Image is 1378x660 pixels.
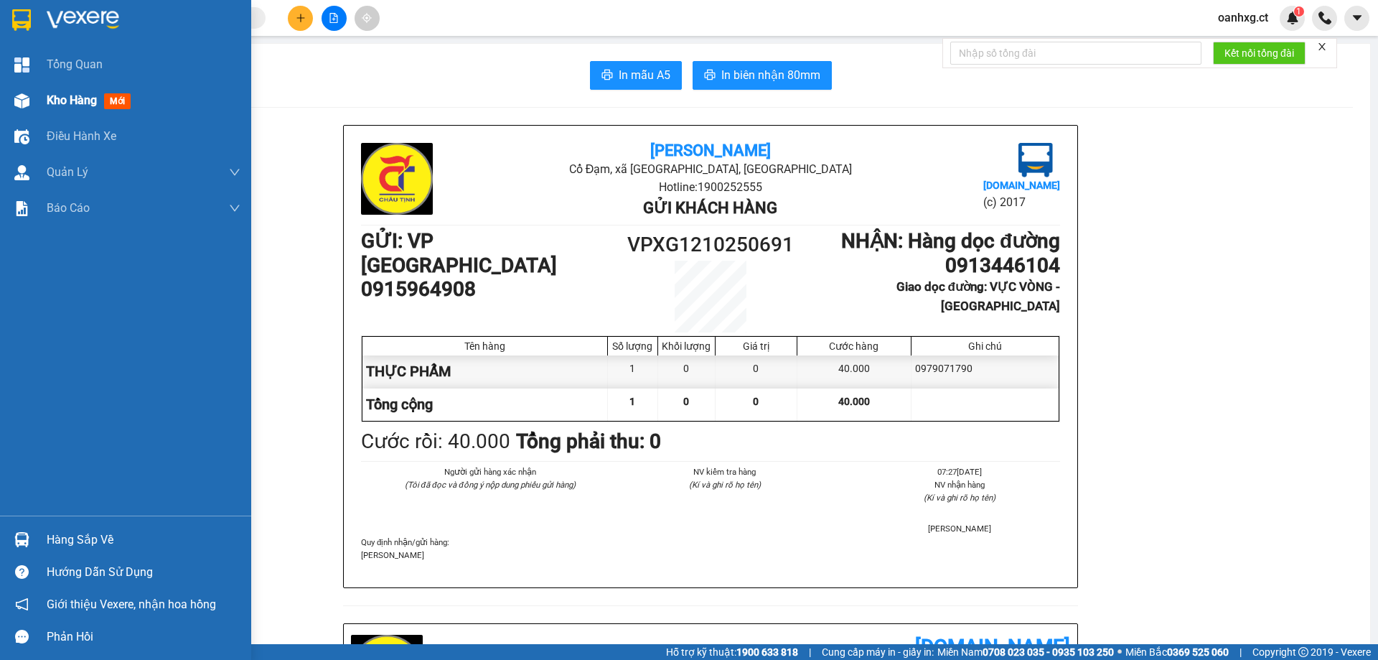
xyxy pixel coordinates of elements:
[753,396,759,407] span: 0
[362,355,608,388] div: THỰC PHẨM
[288,6,313,31] button: plus
[1298,647,1308,657] span: copyright
[477,178,943,196] li: Hotline: 1900252555
[361,549,1060,562] p: [PERSON_NAME]
[798,254,1060,278] h1: 0913446104
[47,93,97,107] span: Kho hàng
[662,340,711,352] div: Khối lượng
[896,279,1060,313] b: Giao dọc đường: VỰC VÒNG - [GEOGRAPHIC_DATA]
[1213,42,1306,65] button: Kết nối tổng đài
[838,396,870,407] span: 40.000
[1317,42,1327,52] span: close
[650,141,771,159] b: [PERSON_NAME]
[14,201,29,216] img: solution-icon
[841,229,1060,253] b: NHẬN : Hàng dọc đường
[477,160,943,178] li: Cổ Đạm, xã [GEOGRAPHIC_DATA], [GEOGRAPHIC_DATA]
[361,426,510,457] div: Cước rồi : 40.000
[1224,45,1294,61] span: Kết nối tổng đài
[983,180,1060,191] b: [DOMAIN_NAME]
[14,57,29,73] img: dashboard-icon
[104,93,131,109] span: mới
[390,465,590,478] li: Người gửi hàng xác nhận
[611,340,654,352] div: Số lượng
[12,9,31,31] img: logo-vxr
[1206,9,1280,27] span: oanhxg.ct
[229,203,240,214] span: down
[719,340,793,352] div: Giá trị
[658,355,716,388] div: 0
[322,6,347,31] button: file-add
[643,199,777,217] b: Gửi khách hàng
[801,340,907,352] div: Cước hàng
[361,143,433,215] img: logo.jpg
[361,229,557,277] b: GỬI : VP [GEOGRAPHIC_DATA]
[624,465,825,478] li: NV kiểm tra hàng
[366,396,433,413] span: Tổng cộng
[666,644,798,660] span: Hỗ trợ kỹ thuật:
[229,167,240,178] span: down
[355,6,380,31] button: aim
[1296,6,1301,17] span: 1
[14,129,29,144] img: warehouse-icon
[47,163,88,181] span: Quản Lý
[590,61,682,90] button: printerIn mẫu A5
[860,522,1060,535] li: [PERSON_NAME]
[1344,6,1369,31] button: caret-down
[296,13,306,23] span: plus
[405,480,576,490] i: (Tôi đã đọc và đồng ý nộp dung phiếu gửi hàng)
[47,199,90,217] span: Báo cáo
[134,35,600,53] li: Cổ Đạm, xã [GEOGRAPHIC_DATA], [GEOGRAPHIC_DATA]
[983,193,1060,211] li: (c) 2017
[362,13,372,23] span: aim
[15,630,29,643] span: message
[1351,11,1364,24] span: caret-down
[1294,6,1304,17] sup: 1
[937,644,1114,660] span: Miền Nam
[1318,11,1331,24] img: phone-icon
[14,165,29,180] img: warehouse-icon
[47,55,103,73] span: Tổng Quan
[18,104,214,152] b: GỬI : VP [GEOGRAPHIC_DATA]
[683,396,689,407] span: 0
[704,69,716,83] span: printer
[601,69,613,83] span: printer
[915,340,1055,352] div: Ghi chú
[915,635,1070,659] b: [DOMAIN_NAME]
[608,355,658,388] div: 1
[822,644,934,660] span: Cung cấp máy in - giấy in:
[47,127,116,145] span: Điều hành xe
[716,355,797,388] div: 0
[47,562,240,583] div: Hướng dẫn sử dụng
[14,93,29,108] img: warehouse-icon
[366,340,604,352] div: Tên hàng
[619,66,670,84] span: In mẫu A5
[623,229,798,261] h1: VPXG1210250691
[797,355,911,388] div: 40.000
[47,626,240,648] div: Phản hồi
[860,465,1060,478] li: 07:27[DATE]
[1018,143,1053,177] img: logo.jpg
[1167,646,1229,658] strong: 0369 525 060
[693,61,832,90] button: printerIn biên nhận 80mm
[14,532,29,547] img: warehouse-icon
[721,66,820,84] span: In biên nhận 80mm
[47,529,240,551] div: Hàng sắp về
[1117,649,1122,655] span: ⚪️
[689,480,761,490] i: (Kí và ghi rõ họ tên)
[15,598,29,611] span: notification
[47,595,216,613] span: Giới thiệu Vexere, nhận hoa hồng
[924,493,995,503] i: (Kí và ghi rõ họ tên)
[15,565,29,579] span: question-circle
[1286,11,1299,24] img: icon-new-feature
[329,13,339,23] span: file-add
[983,646,1114,658] strong: 0708 023 035 - 0935 103 250
[809,644,811,660] span: |
[361,277,623,302] h1: 0915964908
[860,478,1060,491] li: NV nhận hàng
[134,53,600,71] li: Hotline: 1900252555
[736,646,798,658] strong: 1900 633 818
[18,18,90,90] img: logo.jpg
[361,536,1060,562] div: Quy định nhận/gửi hàng :
[950,42,1201,65] input: Nhập số tổng đài
[629,396,635,407] span: 1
